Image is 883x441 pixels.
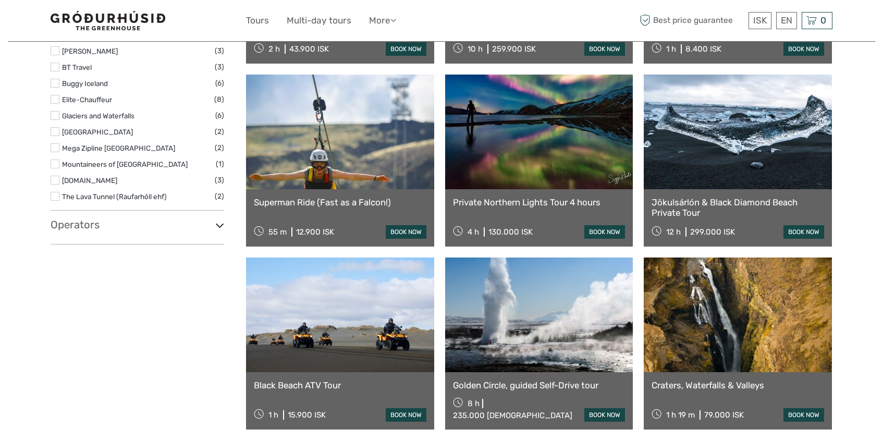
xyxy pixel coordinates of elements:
a: Black Beach ATV Tour [254,380,426,390]
a: Mountaineers of [GEOGRAPHIC_DATA] [62,160,188,168]
a: Buggy Iceland [62,79,108,88]
span: 2 h [268,44,280,54]
a: Superman Ride (Fast as a Falcon!) [254,197,426,207]
span: 1 h [666,44,676,54]
span: (2) [215,126,224,138]
span: (3) [215,174,224,186]
a: Golden Circle, guided Self-Drive tour [453,380,626,390]
a: Private Northern Lights Tour 4 hours [453,197,626,207]
a: book now [386,225,426,239]
span: (3) [215,45,224,57]
span: ISK [753,15,767,26]
div: 15.900 ISK [288,410,326,420]
a: Multi-day tours [287,13,351,28]
span: (3) [215,61,224,73]
span: 4 h [468,227,479,237]
div: 259.900 ISK [492,44,536,54]
a: book now [386,408,426,422]
div: 79.000 ISK [704,410,744,420]
div: 43.900 ISK [289,44,329,54]
span: 12 h [666,227,681,237]
a: Tours [246,13,269,28]
span: 0 [819,15,828,26]
a: book now [783,42,824,56]
span: 10 h [468,44,483,54]
div: EN [776,12,797,29]
a: BT Travel [62,63,92,71]
a: Mega Zipline [GEOGRAPHIC_DATA] [62,144,175,152]
div: 299.000 ISK [690,227,735,237]
a: book now [783,408,824,422]
span: 1 h 19 m [666,410,695,420]
span: (1) [216,158,224,170]
a: [DOMAIN_NAME] [62,176,117,185]
a: book now [584,42,625,56]
span: Best price guarantee [637,12,746,29]
a: Craters, Waterfalls & Valleys [652,380,824,390]
span: (2) [215,142,224,154]
div: 130.000 ISK [488,227,533,237]
span: (6) [215,77,224,89]
a: [PERSON_NAME] [62,47,118,55]
span: (2) [215,190,224,202]
a: [GEOGRAPHIC_DATA] [62,128,133,136]
a: book now [584,225,625,239]
span: (6) [215,109,224,121]
h3: Operators [51,218,224,231]
a: book now [584,408,625,422]
span: 8 h [468,399,480,408]
div: 235.000 [DEMOGRAPHIC_DATA] [453,411,572,420]
span: 55 m [268,227,287,237]
a: The Lava Tunnel (Raufarhóll ehf) [62,192,167,201]
a: Elite-Chauffeur [62,95,112,104]
a: book now [386,42,426,56]
a: More [369,13,396,28]
span: 1 h [268,410,278,420]
a: book now [783,225,824,239]
div: 12.900 ISK [296,227,334,237]
div: 8.400 ISK [685,44,721,54]
a: Glaciers and Waterfalls [62,112,134,120]
a: Jökulsárlón & Black Diamond Beach Private Tour [652,197,824,218]
span: (8) [214,93,224,105]
img: 1578-341a38b5-ce05-4595-9f3d-b8aa3718a0b3_logo_small.jpg [51,11,165,30]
